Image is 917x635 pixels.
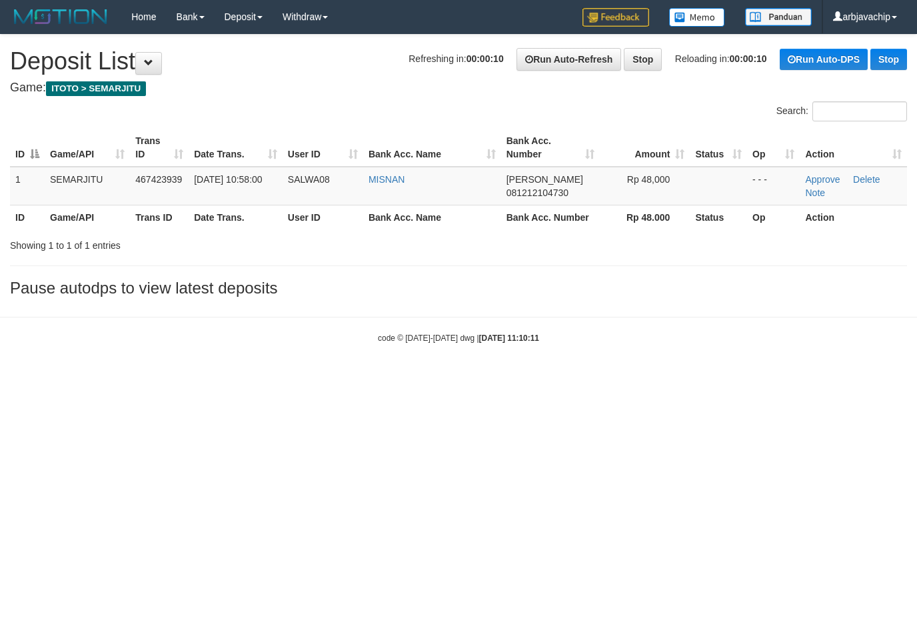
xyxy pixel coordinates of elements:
img: panduan.png [745,8,812,26]
th: ID: activate to sort column descending [10,129,45,167]
th: Bank Acc. Name: activate to sort column ascending [363,129,501,167]
span: ITOTO > SEMARJITU [46,81,146,96]
th: Date Trans. [189,205,283,229]
th: Date Trans.: activate to sort column ascending [189,129,283,167]
small: code © [DATE]-[DATE] dwg | [378,334,539,343]
a: Run Auto-Refresh [516,48,621,71]
th: Game/API: activate to sort column ascending [45,129,130,167]
img: Button%20Memo.svg [669,8,725,27]
th: Action [800,205,907,229]
h3: Pause autodps to view latest deposits [10,279,907,297]
span: SALWA08 [288,174,330,185]
td: - - - [747,167,800,205]
th: Bank Acc. Number: activate to sort column ascending [501,129,600,167]
th: Status: activate to sort column ascending [690,129,747,167]
th: Action: activate to sort column ascending [800,129,907,167]
strong: 00:00:10 [730,53,767,64]
strong: [DATE] 11:10:11 [479,334,539,343]
span: Copy 081212104730 to clipboard [506,187,568,198]
img: MOTION_logo.png [10,7,111,27]
td: SEMARJITU [45,167,130,205]
a: Stop [870,49,907,70]
img: Feedback.jpg [582,8,649,27]
th: Game/API [45,205,130,229]
label: Search: [776,101,907,121]
span: Refreshing in: [409,53,503,64]
div: Showing 1 to 1 of 1 entries [10,233,372,252]
span: [DATE] 10:58:00 [194,174,262,185]
a: MISNAN [369,174,405,185]
th: ID [10,205,45,229]
th: Rp 48.000 [600,205,690,229]
a: Stop [624,48,662,71]
th: Trans ID [130,205,189,229]
th: Amount: activate to sort column ascending [600,129,690,167]
a: Note [805,187,825,198]
th: Bank Acc. Number [501,205,600,229]
th: User ID [283,205,363,229]
td: 1 [10,167,45,205]
th: User ID: activate to sort column ascending [283,129,363,167]
th: Op: activate to sort column ascending [747,129,800,167]
th: Op [747,205,800,229]
th: Bank Acc. Name [363,205,501,229]
input: Search: [812,101,907,121]
a: Approve [805,174,840,185]
a: Delete [853,174,880,185]
span: 467423939 [135,174,182,185]
a: Run Auto-DPS [780,49,868,70]
th: Trans ID: activate to sort column ascending [130,129,189,167]
span: [PERSON_NAME] [506,174,583,185]
h4: Game: [10,81,907,95]
h1: Deposit List [10,48,907,75]
strong: 00:00:10 [466,53,504,64]
span: Reloading in: [675,53,767,64]
span: Rp 48,000 [627,174,670,185]
th: Status [690,205,747,229]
